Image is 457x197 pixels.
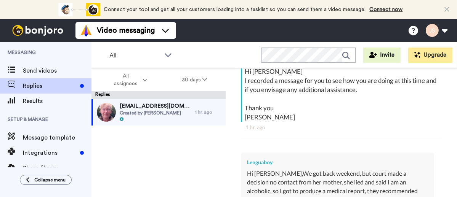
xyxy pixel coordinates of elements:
button: Upgrade [408,48,452,63]
div: animation [58,3,100,16]
img: bj-logo-header-white.svg [9,25,66,36]
span: Connect your tool and get all your customers loading into a tasklist so you can send them a video... [104,7,366,12]
span: Video messaging [97,25,155,36]
a: [EMAIL_ADDRESS][DOMAIN_NAME]Created by [PERSON_NAME]1 hr. ago [91,99,226,126]
span: All assignees [110,72,141,87]
button: 30 days [165,73,224,87]
span: All [109,51,160,60]
span: Share library [23,164,91,173]
div: 1 hr. ago [245,124,437,131]
div: Replies [91,91,226,99]
span: Replies [23,81,77,91]
div: Hi [PERSON_NAME] I recorded a message for you to see how you are doing at this time and if you en... [245,67,440,122]
div: Lenguaboy [247,159,428,166]
span: Integrations [23,148,77,157]
span: Collapse menu [34,177,66,183]
a: Connect now [370,7,403,12]
div: 1 hr. ago [195,109,222,115]
span: Results [23,97,91,106]
span: Message template [23,133,91,142]
span: [EMAIL_ADDRESS][DOMAIN_NAME] [120,102,191,110]
button: Invite [363,48,401,63]
button: All assignees [93,69,165,91]
span: Send videos [23,66,91,75]
img: 47c1c456-8072-4df1-a4f4-d83bea5e4386-thumb.jpg [97,103,116,122]
button: Collapse menu [20,175,72,185]
img: vm-color.svg [80,24,92,37]
span: Created by [PERSON_NAME] [120,110,191,116]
